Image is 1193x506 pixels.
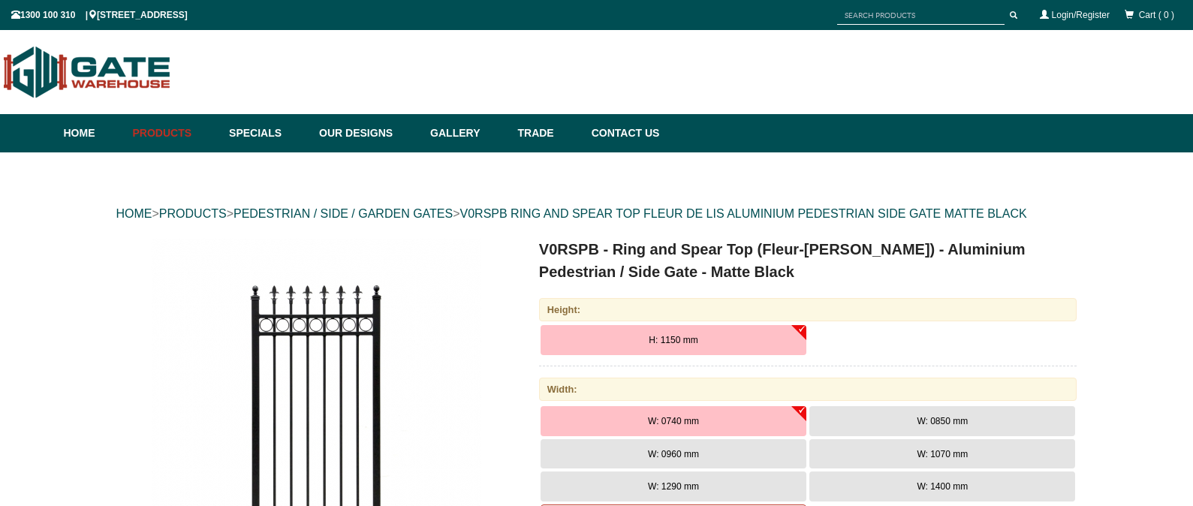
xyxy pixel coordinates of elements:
span: W: 0740 mm [648,416,699,426]
div: > > > [116,190,1077,238]
button: W: 1070 mm [809,439,1075,469]
a: Contact Us [584,114,660,152]
div: Width: [539,378,1077,401]
span: W: 0850 mm [917,416,968,426]
span: W: 1400 mm [917,481,968,492]
span: W: 1070 mm [917,449,968,459]
a: Specials [221,114,312,152]
span: H: 1150 mm [649,335,697,345]
button: W: 0850 mm [809,406,1075,436]
a: HOME [116,207,152,220]
span: 1300 100 310 | [STREET_ADDRESS] [11,10,188,20]
a: Home [64,114,125,152]
a: Trade [510,114,583,152]
button: H: 1150 mm [541,325,806,355]
a: Products [125,114,222,152]
span: Cart ( 0 ) [1139,10,1174,20]
a: Login/Register [1052,10,1110,20]
div: Height: [539,298,1077,321]
span: W: 0960 mm [648,449,699,459]
a: PEDESTRIAN / SIDE / GARDEN GATES [233,207,453,220]
h1: V0RSPB - Ring and Spear Top (Fleur-[PERSON_NAME]) - Aluminium Pedestrian / Side Gate - Matte Black [539,238,1077,283]
a: PRODUCTS [159,207,227,220]
a: V0RSPB RING AND SPEAR TOP FLEUR DE LIS ALUMINIUM PEDESTRIAN SIDE GATE MATTE BLACK [460,207,1027,220]
a: Gallery [423,114,510,152]
span: W: 1290 mm [648,481,699,492]
button: W: 0740 mm [541,406,806,436]
a: Our Designs [312,114,423,152]
button: W: 1400 mm [809,471,1075,501]
input: SEARCH PRODUCTS [837,6,1005,25]
button: W: 1290 mm [541,471,806,501]
button: W: 0960 mm [541,439,806,469]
